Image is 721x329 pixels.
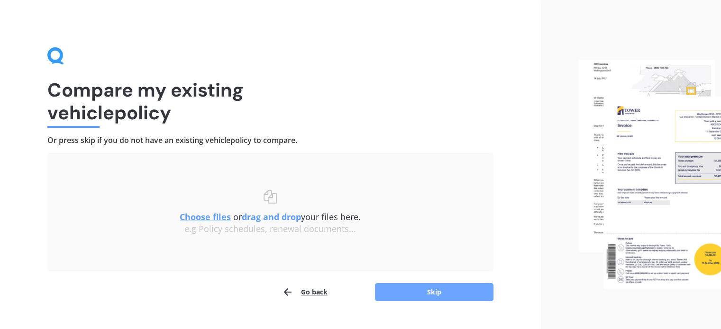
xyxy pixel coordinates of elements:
h1: Compare my existing vehicle policy [47,79,493,124]
span: or your files here. [180,211,361,222]
b: drag and drop [242,211,301,222]
button: Skip [375,283,493,301]
img: files.webp [579,60,721,289]
h4: Or press skip if you do not have an existing vehicle policy to compare. [47,135,493,145]
u: Choose files [180,211,231,222]
div: e.g Policy schedules, renewal documents... [66,224,475,234]
button: Go back [282,283,328,302]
